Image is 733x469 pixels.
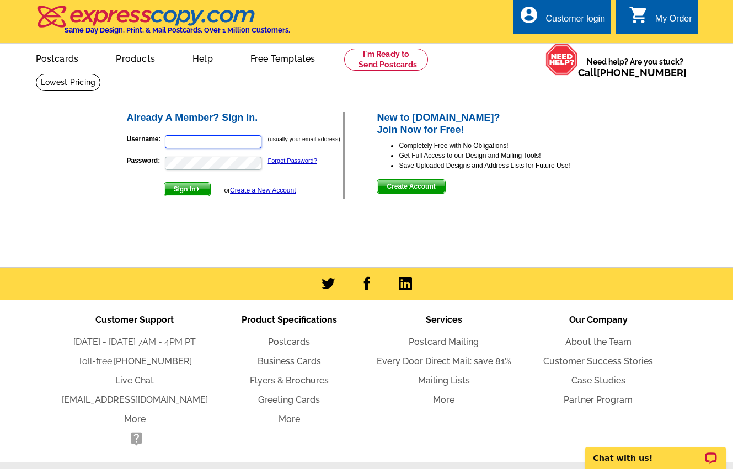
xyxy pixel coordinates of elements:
[279,414,300,424] a: More
[399,141,608,151] li: Completely Free with No Obligations!
[115,375,154,386] a: Live Chat
[57,335,212,349] li: [DATE] - [DATE] 7AM - 4PM PT
[127,112,344,124] h2: Already A Member? Sign In.
[127,156,164,166] label: Password:
[65,26,290,34] h4: Same Day Design, Print, & Mail Postcards. Over 1 Million Customers.
[545,44,578,76] img: help
[258,356,321,366] a: Business Cards
[196,186,201,191] img: button-next-arrow-white.png
[426,315,462,325] span: Services
[409,337,479,347] a: Postcard Mailing
[164,183,210,196] span: Sign In
[242,315,337,325] span: Product Specifications
[578,67,687,78] span: Call
[578,434,733,469] iframe: LiveChat chat widget
[597,67,687,78] a: [PHONE_NUMBER]
[571,375,625,386] a: Case Studies
[565,337,632,347] a: About the Team
[164,182,211,196] button: Sign In
[268,136,340,142] small: (usually your email address)
[569,315,628,325] span: Our Company
[629,5,649,25] i: shopping_cart
[399,161,608,170] li: Save Uploaded Designs and Address Lists for Future Use!
[519,12,605,26] a: account_circle Customer login
[399,151,608,161] li: Get Full Access to our Design and Mailing Tools!
[62,395,208,405] a: [EMAIL_ADDRESS][DOMAIN_NAME]
[377,179,445,194] button: Create Account
[233,45,333,71] a: Free Templates
[18,45,97,71] a: Postcards
[655,14,692,29] div: My Order
[230,186,296,194] a: Create a New Account
[127,134,164,144] label: Username:
[268,337,310,347] a: Postcards
[578,56,692,78] span: Need help? Are you stuck?
[268,157,317,164] a: Forgot Password?
[36,13,290,34] a: Same Day Design, Print, & Mail Postcards. Over 1 Million Customers.
[629,12,692,26] a: shopping_cart My Order
[258,395,320,405] a: Greeting Cards
[433,395,454,405] a: More
[98,45,173,71] a: Products
[377,356,511,366] a: Every Door Direct Mail: save 81%
[377,180,445,193] span: Create Account
[57,355,212,368] li: Toll-free:
[543,356,653,366] a: Customer Success Stories
[564,395,633,405] a: Partner Program
[418,375,470,386] a: Mailing Lists
[114,356,192,366] a: [PHONE_NUMBER]
[250,375,329,386] a: Flyers & Brochures
[377,112,608,136] h2: New to [DOMAIN_NAME]? Join Now for Free!
[95,315,174,325] span: Customer Support
[519,5,539,25] i: account_circle
[545,14,605,29] div: Customer login
[175,45,231,71] a: Help
[224,185,296,195] div: or
[124,414,146,424] a: More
